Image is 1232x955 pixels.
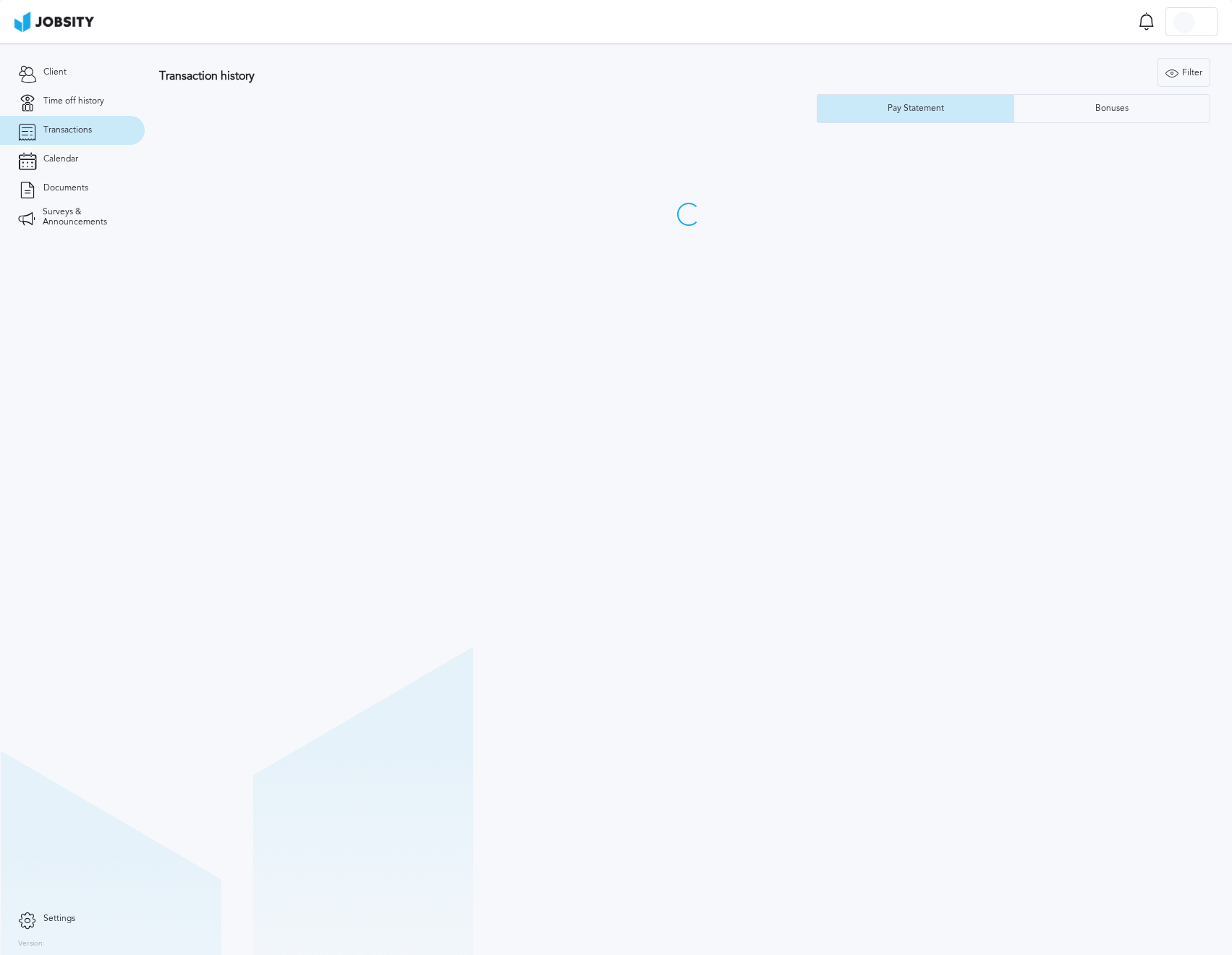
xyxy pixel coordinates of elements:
[880,104,951,114] div: Pay Statement
[43,183,88,193] span: Documents
[43,96,104,106] span: Time off history
[18,940,45,948] label: Version:
[43,67,67,77] span: Client
[14,12,94,32] img: ab4bad089aa723f57921c736e9817d99.png
[43,914,75,924] span: Settings
[159,70,734,83] h3: Transaction history
[1088,104,1136,114] div: Bonuses
[1157,58,1210,87] button: Filter
[1014,94,1210,123] button: Bonuses
[43,207,127,227] span: Surveys & Announcements
[817,94,1014,123] button: Pay Statement
[43,125,92,135] span: Transactions
[43,154,78,164] span: Calendar
[1158,59,1210,88] div: Filter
